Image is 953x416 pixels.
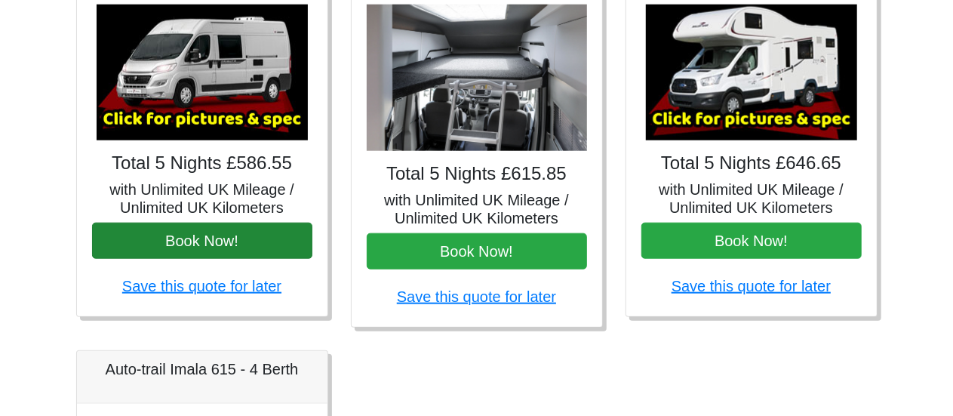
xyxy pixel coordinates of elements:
button: Book Now! [641,223,862,259]
h4: Total 5 Nights £586.55 [92,153,312,174]
h5: with Unlimited UK Mileage / Unlimited UK Kilometers [92,180,312,217]
img: Ford Zefiro 675 - 6 Berth (Shower+Toilet) [646,5,857,140]
img: Auto-Trail Expedition 67 - 4 Berth (Shower+Toilet) [97,5,308,140]
h4: Total 5 Nights £615.85 [367,163,587,185]
h4: Total 5 Nights £646.65 [641,153,862,174]
button: Book Now! [367,233,587,270]
h5: with Unlimited UK Mileage / Unlimited UK Kilometers [641,180,862,217]
a: Save this quote for later [672,278,831,294]
a: Save this quote for later [122,278,281,294]
h5: Auto-trail Imala 615 - 4 Berth [92,360,312,378]
a: Save this quote for later [397,288,556,305]
h5: with Unlimited UK Mileage / Unlimited UK Kilometers [367,191,587,227]
button: Book Now! [92,223,312,259]
img: VW Grand California 4 Berth [367,5,587,152]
